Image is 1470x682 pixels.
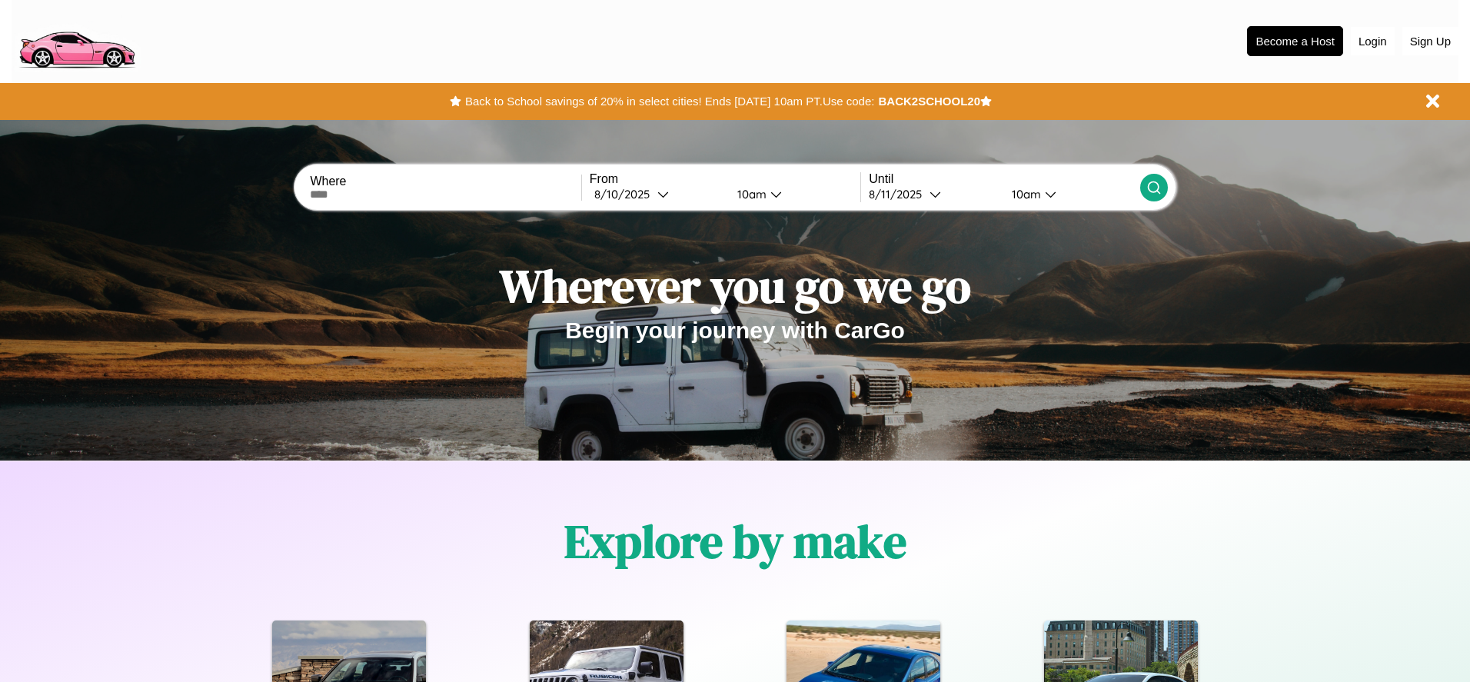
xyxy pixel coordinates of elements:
button: 10am [999,186,1139,202]
div: 8 / 10 / 2025 [594,187,657,201]
button: Become a Host [1247,26,1343,56]
div: 10am [1004,187,1045,201]
div: 10am [730,187,770,201]
label: Where [310,175,580,188]
img: logo [12,8,141,72]
h1: Explore by make [564,510,906,573]
div: 8 / 11 / 2025 [869,187,930,201]
button: 10am [725,186,860,202]
button: Sign Up [1402,27,1458,55]
label: From [590,172,860,186]
button: 8/10/2025 [590,186,725,202]
b: BACK2SCHOOL20 [878,95,980,108]
button: Login [1351,27,1395,55]
label: Until [869,172,1139,186]
button: Back to School savings of 20% in select cities! Ends [DATE] 10am PT.Use code: [461,91,878,112]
